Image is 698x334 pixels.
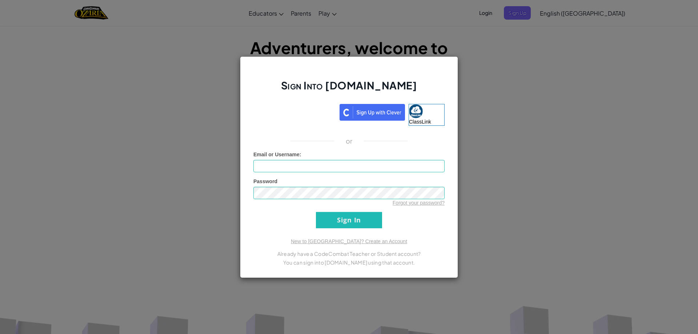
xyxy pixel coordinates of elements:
span: Password [253,178,277,184]
p: or [346,137,353,145]
span: Email or Username [253,152,300,157]
img: clever_sso_button@2x.png [340,104,405,121]
p: Already have a CodeCombat Teacher or Student account? [253,249,445,258]
a: Forgot your password? [393,200,445,206]
a: New to [GEOGRAPHIC_DATA]? Create an Account [291,238,407,244]
iframe: Sign in with Google Button [250,103,340,119]
img: classlink-logo-small.png [409,104,423,118]
span: ClassLink [409,119,431,125]
label: : [253,151,301,158]
h2: Sign Into [DOMAIN_NAME] [253,79,445,100]
input: Sign In [316,212,382,228]
p: You can sign into [DOMAIN_NAME] using that account. [253,258,445,267]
